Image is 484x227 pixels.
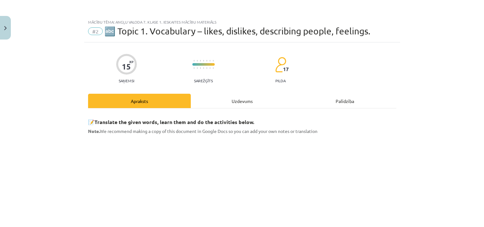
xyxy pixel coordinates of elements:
strong: Note. [88,128,100,134]
span: 🔤 Topic 1. Vocabulary – likes, dislikes, describing people, feelings. [104,26,370,36]
span: We recommend making a copy of this document in Google Docs so you can add your own notes or trans... [88,128,317,134]
b: Translate the given words, learn them and do the activities below. [94,119,254,125]
div: 15 [122,62,131,71]
span: #2 [88,27,103,35]
img: icon-short-line-57e1e144782c952c97e751825c79c345078a6d821885a25fce030b3d8c18986b.svg [194,67,194,69]
p: Sarežģīts [194,78,213,83]
span: 17 [283,66,289,72]
img: icon-close-lesson-0947bae3869378f0d4975bcd49f059093ad1ed9edebbc8119c70593378902aed.svg [4,26,7,30]
img: icon-short-line-57e1e144782c952c97e751825c79c345078a6d821885a25fce030b3d8c18986b.svg [210,67,210,69]
img: icon-short-line-57e1e144782c952c97e751825c79c345078a6d821885a25fce030b3d8c18986b.svg [203,60,204,62]
p: Saņemsi [116,78,137,83]
div: Apraksts [88,94,191,108]
h3: 📝 [88,114,396,126]
img: icon-short-line-57e1e144782c952c97e751825c79c345078a6d821885a25fce030b3d8c18986b.svg [203,67,204,69]
div: Palīdzība [294,94,396,108]
img: icon-short-line-57e1e144782c952c97e751825c79c345078a6d821885a25fce030b3d8c18986b.svg [200,67,201,69]
span: XP [129,60,133,63]
div: Mācību tēma: Angļu valoda 7. klase 1. ieskaites mācību materiāls [88,20,396,24]
div: Uzdevums [191,94,294,108]
img: icon-short-line-57e1e144782c952c97e751825c79c345078a6d821885a25fce030b3d8c18986b.svg [194,60,194,62]
img: icon-short-line-57e1e144782c952c97e751825c79c345078a6d821885a25fce030b3d8c18986b.svg [206,67,207,69]
img: icon-short-line-57e1e144782c952c97e751825c79c345078a6d821885a25fce030b3d8c18986b.svg [210,60,210,62]
img: icon-short-line-57e1e144782c952c97e751825c79c345078a6d821885a25fce030b3d8c18986b.svg [206,60,207,62]
img: students-c634bb4e5e11cddfef0936a35e636f08e4e9abd3cc4e673bd6f9a4125e45ecb1.svg [275,57,286,73]
img: icon-short-line-57e1e144782c952c97e751825c79c345078a6d821885a25fce030b3d8c18986b.svg [200,60,201,62]
p: pilda [275,78,286,83]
